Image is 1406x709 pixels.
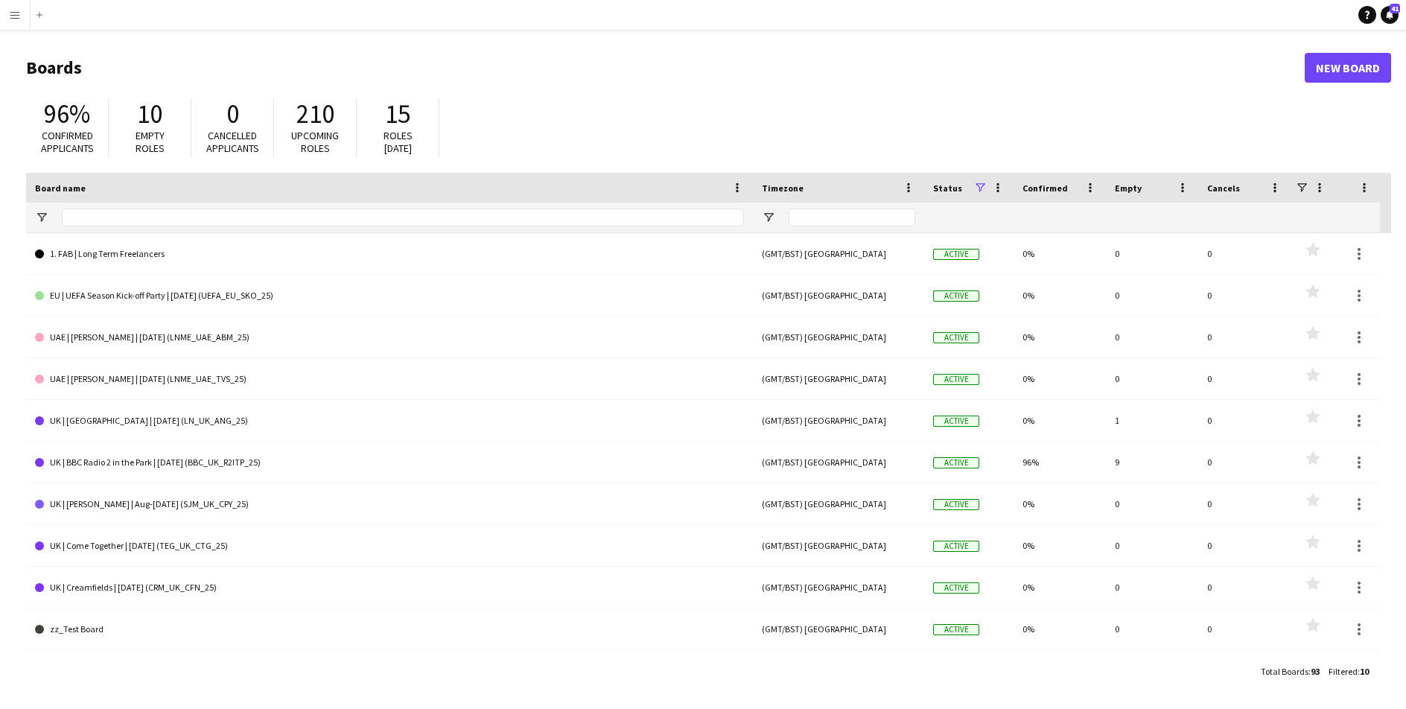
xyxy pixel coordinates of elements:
[1106,358,1198,399] div: 0
[26,57,1305,79] h1: Boards
[1106,442,1198,483] div: 9
[1198,400,1291,441] div: 0
[933,249,979,260] span: Active
[1261,657,1320,686] div: :
[1198,275,1291,316] div: 0
[753,525,924,566] div: (GMT/BST) [GEOGRAPHIC_DATA]
[35,483,744,525] a: UK | [PERSON_NAME] | Aug-[DATE] (SJM_UK_CPY_25)
[35,608,744,650] a: zz_Test Board
[1106,233,1198,274] div: 0
[1198,567,1291,608] div: 0
[1198,483,1291,524] div: 0
[1014,608,1106,649] div: 0%
[1014,442,1106,483] div: 96%
[226,98,239,130] span: 0
[296,98,334,130] span: 210
[1014,233,1106,274] div: 0%
[1198,358,1291,399] div: 0
[384,129,413,155] span: Roles [DATE]
[35,211,48,224] button: Open Filter Menu
[1261,666,1308,677] span: Total Boards
[753,442,924,483] div: (GMT/BST) [GEOGRAPHIC_DATA]
[753,567,924,608] div: (GMT/BST) [GEOGRAPHIC_DATA]
[753,483,924,524] div: (GMT/BST) [GEOGRAPHIC_DATA]
[762,182,804,194] span: Timezone
[933,182,962,194] span: Status
[1198,442,1291,483] div: 0
[41,129,94,155] span: Confirmed applicants
[933,290,979,302] span: Active
[35,525,744,567] a: UK | Come Together | [DATE] (TEG_UK_CTG_25)
[753,608,924,649] div: (GMT/BST) [GEOGRAPHIC_DATA]
[933,541,979,552] span: Active
[1014,317,1106,357] div: 0%
[753,358,924,399] div: (GMT/BST) [GEOGRAPHIC_DATA]
[1106,317,1198,357] div: 0
[35,358,744,400] a: UAE | [PERSON_NAME] | [DATE] (LNME_UAE_TVS_25)
[1198,233,1291,274] div: 0
[1311,666,1320,677] span: 93
[206,129,259,155] span: Cancelled applicants
[1198,608,1291,649] div: 0
[1014,358,1106,399] div: 0%
[933,624,979,635] span: Active
[35,233,744,275] a: 1. FAB | Long Term Freelancers
[933,499,979,510] span: Active
[62,209,744,226] input: Board name Filter Input
[35,400,744,442] a: UK | [GEOGRAPHIC_DATA] | [DATE] (LN_UK_ANG_25)
[1329,666,1358,677] span: Filtered
[1329,657,1369,686] div: :
[933,332,979,343] span: Active
[753,400,924,441] div: (GMT/BST) [GEOGRAPHIC_DATA]
[1106,608,1198,649] div: 0
[933,416,979,427] span: Active
[1360,666,1369,677] span: 10
[1207,182,1240,194] span: Cancels
[1115,182,1142,194] span: Empty
[35,275,744,317] a: EU | UEFA Season Kick-off Party | [DATE] (UEFA_EU_SKO_25)
[1022,182,1068,194] span: Confirmed
[933,582,979,594] span: Active
[136,129,165,155] span: Empty roles
[1106,525,1198,566] div: 0
[1198,525,1291,566] div: 0
[291,129,339,155] span: Upcoming roles
[933,374,979,385] span: Active
[1014,400,1106,441] div: 0%
[385,98,410,130] span: 15
[35,442,744,483] a: UK | BBC Radio 2 in the Park | [DATE] (BBC_UK_R2ITP_25)
[1106,567,1198,608] div: 0
[933,457,979,468] span: Active
[35,567,744,608] a: UK | Creamfields | [DATE] (CRM_UK_CFN_25)
[1014,567,1106,608] div: 0%
[1198,317,1291,357] div: 0
[1014,275,1106,316] div: 0%
[1106,400,1198,441] div: 1
[1106,483,1198,524] div: 0
[35,317,744,358] a: UAE | [PERSON_NAME] | [DATE] (LNME_UAE_ABM_25)
[762,211,775,224] button: Open Filter Menu
[753,233,924,274] div: (GMT/BST) [GEOGRAPHIC_DATA]
[1381,6,1399,24] a: 41
[44,98,90,130] span: 96%
[789,209,915,226] input: Timezone Filter Input
[753,275,924,316] div: (GMT/BST) [GEOGRAPHIC_DATA]
[1305,53,1391,83] a: New Board
[137,98,162,130] span: 10
[35,182,86,194] span: Board name
[753,317,924,357] div: (GMT/BST) [GEOGRAPHIC_DATA]
[1106,275,1198,316] div: 0
[1014,525,1106,566] div: 0%
[1014,483,1106,524] div: 0%
[1390,4,1400,13] span: 41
